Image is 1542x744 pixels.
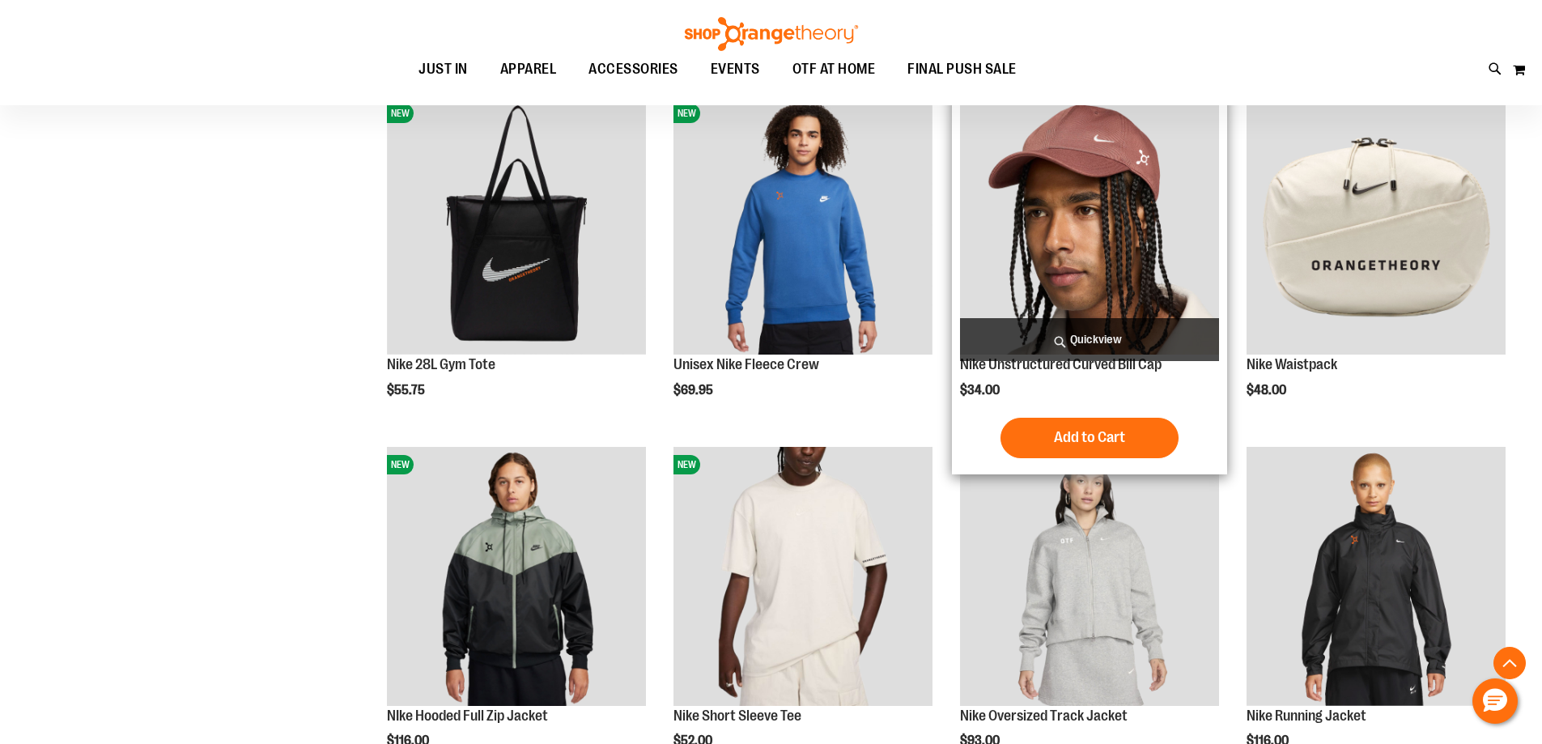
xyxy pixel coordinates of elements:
[1247,708,1366,724] a: Nike Running Jacket
[665,87,941,439] div: product
[1472,678,1518,724] button: Hello, have a question? Let’s chat.
[952,87,1227,474] div: product
[682,17,860,51] img: Shop Orangetheory
[379,87,654,439] div: product
[673,708,801,724] a: Nike Short Sleeve Tee
[776,51,892,88] a: OTF AT HOME
[387,708,548,724] a: NIke Hooded Full Zip Jacket
[673,455,700,474] span: NEW
[960,708,1128,724] a: Nike Oversized Track Jacket
[387,447,646,708] a: NIke Hooded Full Zip JacketNEW
[673,104,700,123] span: NEW
[1247,96,1506,357] a: Nike Waistpack
[1238,87,1514,439] div: product
[711,51,760,87] span: EVENTS
[960,96,1219,357] a: Nike Unstructured Curved Bill Cap
[960,96,1219,355] img: Nike Unstructured Curved Bill Cap
[1247,96,1506,355] img: Nike Waistpack
[960,318,1219,361] a: Quickview
[387,96,646,355] img: Nike 28L Gym Tote
[387,447,646,706] img: NIke Hooded Full Zip Jacket
[960,447,1219,706] img: Nike Oversized Track Jacket
[387,356,495,372] a: Nike 28L Gym Tote
[572,51,695,88] a: ACCESSORIES
[1247,447,1506,706] img: Nike Running Jacket
[402,51,484,88] a: JUST IN
[1054,428,1125,446] span: Add to Cart
[673,356,819,372] a: Unisex Nike Fleece Crew
[1247,383,1289,398] span: $48.00
[1493,647,1526,679] button: Back To Top
[891,51,1033,88] a: FINAL PUSH SALE
[673,96,932,357] a: Unisex Nike Fleece CrewNEW
[387,96,646,357] a: Nike 28L Gym ToteNEW
[500,51,557,87] span: APPAREL
[673,447,932,706] img: Nike Short Sleeve Tee
[673,447,932,708] a: Nike Short Sleeve TeeNEW
[792,51,876,87] span: OTF AT HOME
[387,383,427,398] span: $55.75
[907,51,1017,87] span: FINAL PUSH SALE
[387,455,414,474] span: NEW
[1247,356,1337,372] a: Nike Waistpack
[673,383,716,398] span: $69.95
[418,51,468,87] span: JUST IN
[960,447,1219,708] a: Nike Oversized Track Jacket
[695,51,776,88] a: EVENTS
[387,104,414,123] span: NEW
[960,383,1002,398] span: $34.00
[1247,447,1506,708] a: Nike Running Jacket
[673,96,932,355] img: Unisex Nike Fleece Crew
[588,51,678,87] span: ACCESSORIES
[960,356,1162,372] a: Nike Unstructured Curved Bill Cap
[1000,418,1179,458] button: Add to Cart
[484,51,573,87] a: APPAREL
